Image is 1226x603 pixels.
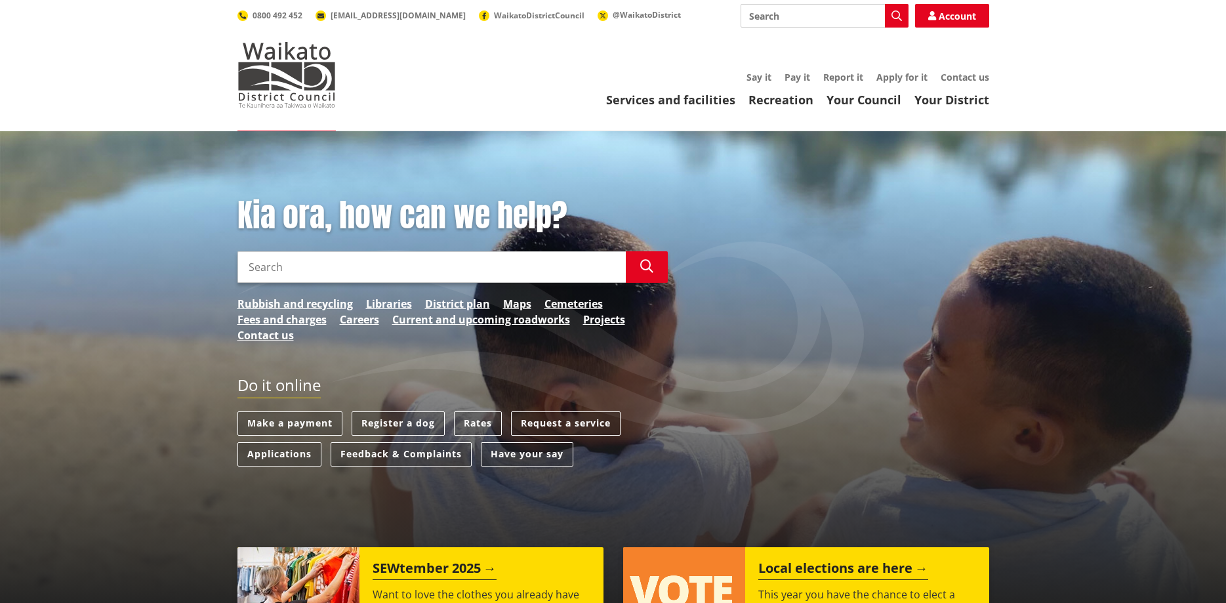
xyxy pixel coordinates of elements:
[454,411,502,436] a: Rates
[606,92,735,108] a: Services and facilities
[823,71,863,83] a: Report it
[479,10,584,21] a: WaikatoDistrictCouncil
[598,9,681,20] a: @WaikatoDistrict
[494,10,584,21] span: WaikatoDistrictCouncil
[503,296,531,312] a: Maps
[481,442,573,467] a: Have your say
[340,312,379,327] a: Careers
[746,71,771,83] a: Say it
[331,10,466,21] span: [EMAIL_ADDRESS][DOMAIN_NAME]
[785,71,810,83] a: Pay it
[237,42,336,108] img: Waikato District Council - Te Kaunihera aa Takiwaa o Waikato
[392,312,570,327] a: Current and upcoming roadworks
[544,296,603,312] a: Cemeteries
[237,296,353,312] a: Rubbish and recycling
[352,411,445,436] a: Register a dog
[253,10,302,21] span: 0800 492 452
[758,560,928,580] h2: Local elections are here
[237,10,302,21] a: 0800 492 452
[331,442,472,467] a: Feedback & Complaints
[583,312,625,327] a: Projects
[748,92,813,108] a: Recreation
[366,296,412,312] a: Libraries
[237,376,321,399] h2: Do it online
[316,10,466,21] a: [EMAIL_ADDRESS][DOMAIN_NAME]
[914,92,989,108] a: Your District
[425,296,490,312] a: District plan
[237,327,294,343] a: Contact us
[511,411,621,436] a: Request a service
[237,197,668,235] h1: Kia ora, how can we help?
[741,4,909,28] input: Search input
[941,71,989,83] a: Contact us
[613,9,681,20] span: @WaikatoDistrict
[237,411,342,436] a: Make a payment
[237,442,321,467] a: Applications
[915,4,989,28] a: Account
[237,312,327,327] a: Fees and charges
[827,92,901,108] a: Your Council
[237,251,626,283] input: Search input
[876,71,928,83] a: Apply for it
[373,560,497,580] h2: SEWtember 2025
